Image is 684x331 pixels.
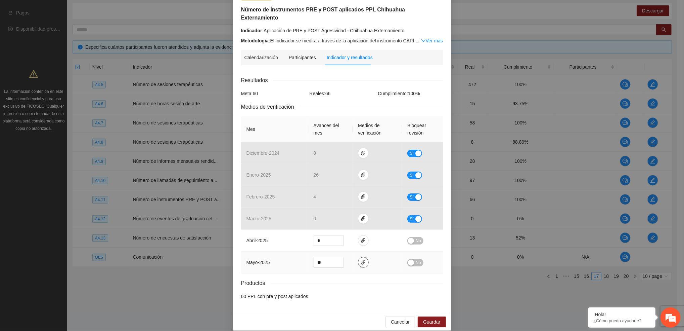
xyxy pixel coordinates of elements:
[423,318,440,326] span: Guardar
[358,191,369,202] button: paper-clip
[410,172,414,179] span: Sí
[241,38,270,43] strong: Metodología:
[353,116,402,142] th: Medios de verificación
[416,259,421,266] span: No
[244,54,278,61] div: Calendarización
[421,38,426,43] span: down
[241,37,443,44] div: El indicador se medirá a través de la aplicación del instrumento CAPI-
[241,28,264,33] strong: Indicador:
[314,172,319,178] span: 26
[358,213,369,224] button: paper-clip
[308,116,353,142] th: Avances del mes
[246,260,270,265] span: mayo - 2025
[241,76,273,84] span: Resultados
[358,194,368,199] span: paper-clip
[391,318,410,326] span: Cancelar
[358,216,368,221] span: paper-clip
[35,34,113,43] div: Chatee con nosotros ahora
[246,172,271,178] span: enero - 2025
[289,54,316,61] div: Participantes
[246,194,275,199] span: febrero - 2025
[376,90,445,97] div: Cumplimiento: 100 %
[246,238,268,243] span: abril - 2025
[358,260,368,265] span: paper-clip
[593,318,650,323] p: ¿Cómo puedo ayudarte?
[358,148,369,158] button: paper-clip
[593,312,650,317] div: ¡Hola!
[358,235,369,246] button: paper-clip
[246,150,280,156] span: diciembre - 2024
[3,184,128,207] textarea: Escriba su mensaje y pulse “Intro”
[410,193,414,201] span: Sí
[314,150,316,156] span: 0
[358,257,369,268] button: paper-clip
[241,116,308,142] th: Mes
[241,279,271,287] span: Productos
[241,293,443,300] li: 60 PPL con pre y post aplicados
[410,150,414,157] span: Sí
[110,3,126,20] div: Minimizar ventana de chat en vivo
[385,317,415,327] button: Cancelar
[416,237,421,245] span: No
[410,215,414,223] span: Sí
[314,194,316,199] span: 4
[246,216,272,221] span: marzo - 2025
[39,90,93,158] span: Estamos en línea.
[241,103,300,111] span: Medios de verificación
[310,91,331,96] span: Reales: 66
[418,317,446,327] button: Guardar
[327,54,373,61] div: Indicador y resultados
[421,38,443,43] a: Expand
[402,116,443,142] th: Bloquear revisión
[314,216,316,221] span: 0
[358,150,368,156] span: paper-clip
[358,170,369,180] button: paper-clip
[358,172,368,178] span: paper-clip
[241,6,443,22] h5: Número de instrumentos PRE y POST aplicados PPL Chihuahua Externamiento
[239,90,308,97] div: Meta: 60
[416,38,420,43] span: ...
[358,238,368,243] span: paper-clip
[241,27,443,34] div: Aplicación de PRE y POST Agresividad - Chihuahua Externamiento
